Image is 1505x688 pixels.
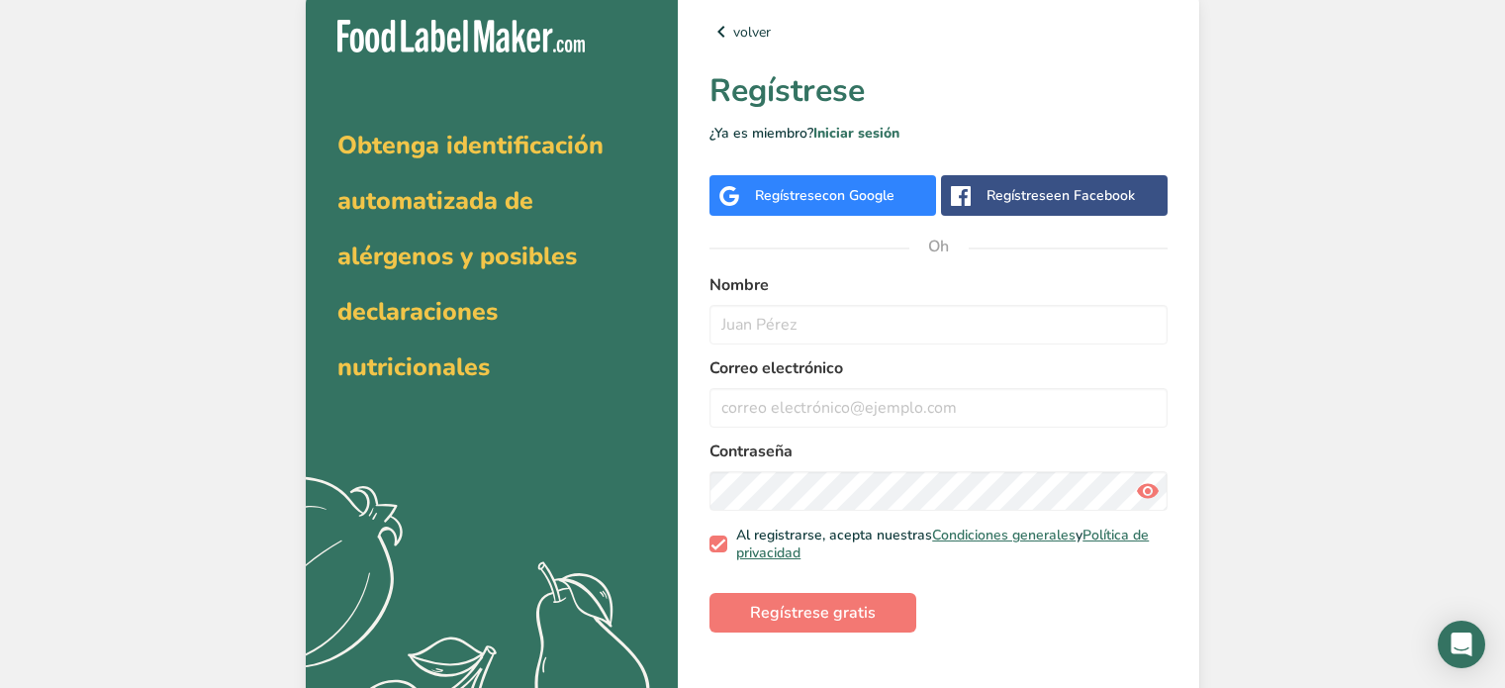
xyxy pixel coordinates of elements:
font: Regístrese gratis [750,602,876,624]
input: correo electrónico@ejemplo.com [709,388,1168,428]
a: Condiciones generales [932,526,1076,544]
font: y [1076,526,1082,544]
div: Open Intercom Messenger [1438,621,1485,668]
font: en Facebook [1054,186,1135,205]
font: Correo electrónico [709,357,843,379]
font: Regístrese [987,186,1054,205]
font: ¿Ya es miembro? [709,124,813,143]
font: Nombre [709,274,769,296]
font: Regístrese [709,69,865,112]
img: Fabricante de etiquetas para alimentos [337,20,585,52]
font: Regístrese [755,186,822,205]
button: Regístrese gratis [709,593,916,633]
font: Contraseña [709,441,793,462]
font: Obtenga identificación automatizada de alérgenos y posibles declaraciones nutricionales [337,129,604,384]
input: Juan Pérez [709,305,1168,344]
font: Oh [928,236,949,257]
a: Política de privacidad [736,526,1149,562]
a: Iniciar sesión [813,124,899,143]
font: con Google [822,186,894,205]
font: volver [733,23,771,42]
font: Al registrarse, acepta nuestras [736,526,932,544]
a: volver [709,20,1168,44]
